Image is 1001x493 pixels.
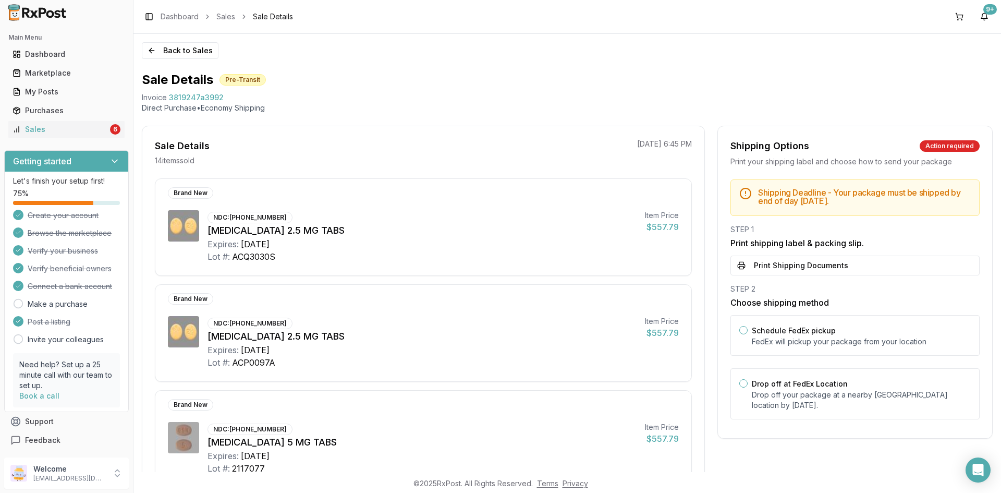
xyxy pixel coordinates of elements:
[637,139,692,149] p: [DATE] 6:45 PM
[19,359,114,391] p: Need help? Set up a 25 minute call with our team to set up.
[645,221,679,233] div: $557.79
[758,188,971,205] h5: Shipping Deadline - Your package must be shipped by end of day [DATE] .
[28,299,88,309] a: Make a purchase
[25,435,60,446] span: Feedback
[155,155,194,166] p: 14 item s sold
[8,64,125,82] a: Marketplace
[13,105,120,116] div: Purchases
[4,46,129,63] button: Dashboard
[4,121,129,138] button: Sales6
[232,462,265,475] div: 2117077
[4,4,71,21] img: RxPost Logo
[216,11,235,22] a: Sales
[241,344,270,356] div: [DATE]
[168,210,199,242] img: Eliquis 2.5 MG TABS
[28,228,112,238] span: Browse the marketplace
[730,224,980,235] div: STEP 1
[168,422,199,453] img: Eliquis 5 MG TABS
[8,45,125,64] a: Dashboard
[168,399,213,411] div: Brand New
[219,74,266,86] div: Pre-Transit
[730,157,980,167] div: Print your shipping label and choose how to send your package
[645,210,679,221] div: Item Price
[33,474,106,483] p: [EMAIL_ADDRESS][DOMAIN_NAME]
[168,316,199,347] img: Eliquis 2.5 MG TABS
[752,326,836,335] label: Schedule FedEx pickup
[13,188,29,199] span: 75 %
[232,356,275,369] div: ACP0097A
[28,334,104,345] a: Invite your colleagues
[10,465,27,482] img: User avatar
[110,124,120,135] div: 6
[207,250,230,263] div: Lot #:
[645,316,679,327] div: Item Price
[730,296,980,309] h3: Choose shipping method
[8,33,125,42] h2: Main Menu
[207,318,292,329] div: NDC: [PHONE_NUMBER]
[13,176,120,186] p: Let's finish your setup first!
[142,103,993,113] p: Direct Purchase • Economy Shipping
[645,422,679,432] div: Item Price
[241,238,270,250] div: [DATE]
[4,102,129,119] button: Purchases
[13,87,120,97] div: My Posts
[169,92,224,103] span: 3819247a3992
[730,139,809,153] div: Shipping Options
[13,155,71,167] h3: Getting started
[142,42,218,59] button: Back to Sales
[28,263,112,274] span: Verify beneficial owners
[155,139,210,153] div: Sale Details
[13,68,120,78] div: Marketplace
[563,479,588,488] a: Privacy
[207,329,637,344] div: [MEDICAL_DATA] 2.5 MG TABS
[161,11,293,22] nav: breadcrumb
[13,124,108,135] div: Sales
[207,435,637,450] div: [MEDICAL_DATA] 5 MG TABS
[28,281,112,292] span: Connect a bank account
[232,250,275,263] div: ACQ3030S
[4,65,129,81] button: Marketplace
[8,101,125,120] a: Purchases
[645,327,679,339] div: $557.79
[253,11,293,22] span: Sale Details
[161,11,199,22] a: Dashboard
[207,462,230,475] div: Lot #:
[13,49,120,59] div: Dashboard
[730,284,980,294] div: STEP 2
[28,246,98,256] span: Verify your business
[730,256,980,275] button: Print Shipping Documents
[645,432,679,445] div: $557.79
[920,140,980,152] div: Action required
[207,238,239,250] div: Expires:
[19,391,59,400] a: Book a call
[8,82,125,101] a: My Posts
[752,390,971,411] p: Drop off your package at a nearby [GEOGRAPHIC_DATA] location by [DATE] .
[4,412,129,431] button: Support
[537,479,558,488] a: Terms
[207,450,239,462] div: Expires:
[207,424,292,435] div: NDC: [PHONE_NUMBER]
[28,317,70,327] span: Post a listing
[241,450,270,462] div: [DATE]
[730,237,980,249] h3: Print shipping label & packing slip.
[976,8,993,25] button: 9+
[207,212,292,223] div: NDC: [PHONE_NUMBER]
[752,336,971,347] p: FedEx will pickup your package from your location
[4,431,129,450] button: Feedback
[33,464,106,474] p: Welcome
[142,92,167,103] div: Invoice
[983,4,997,15] div: 9+
[4,83,129,100] button: My Posts
[168,187,213,199] div: Brand New
[966,458,991,483] div: Open Intercom Messenger
[168,293,213,305] div: Brand New
[8,120,125,139] a: Sales6
[752,379,848,388] label: Drop off at FedEx Location
[142,71,213,88] h1: Sale Details
[28,210,99,221] span: Create your account
[207,223,637,238] div: [MEDICAL_DATA] 2.5 MG TABS
[207,356,230,369] div: Lot #:
[207,344,239,356] div: Expires:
